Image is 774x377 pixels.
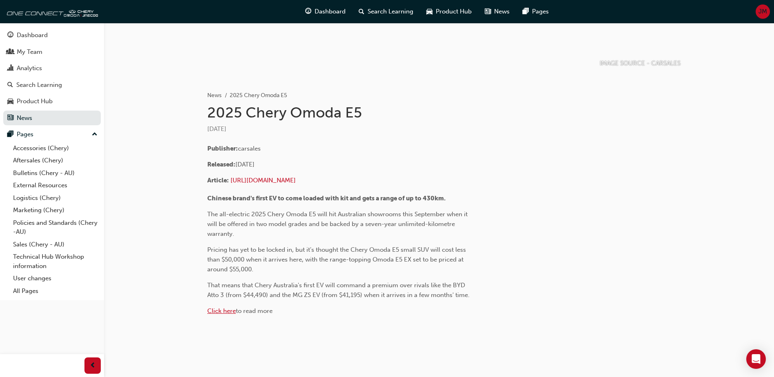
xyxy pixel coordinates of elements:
[352,3,420,20] a: search-iconSearch Learning
[3,78,101,93] a: Search Learning
[92,129,98,140] span: up-icon
[299,3,352,20] a: guage-iconDashboard
[494,7,510,16] span: News
[436,7,472,16] span: Product Hub
[10,285,101,297] a: All Pages
[359,7,364,17] span: search-icon
[10,217,101,238] a: Policies and Standards (Chery -AU)
[516,3,555,20] a: pages-iconPages
[10,167,101,180] a: Bulletins (Chery - AU)
[231,177,296,184] a: [URL][DOMAIN_NAME]
[420,3,478,20] a: car-iconProduct Hub
[758,7,767,16] span: JM
[3,26,101,127] button: DashboardMy TeamAnalyticsSearch LearningProduct HubNews
[207,307,236,315] a: Click here
[17,31,48,40] div: Dashboard
[207,177,229,184] span: Article:
[4,3,98,20] img: oneconnect
[207,145,238,152] span: Publisher:
[746,349,766,369] div: Open Intercom Messenger
[3,94,101,109] a: Product Hub
[10,204,101,217] a: Marketing (Chery)
[236,307,273,315] span: to read more
[7,131,13,138] span: pages-icon
[207,211,469,237] span: The all-electric 2025 Chery Omoda E5 will hit Australian showrooms this September when it will be...
[230,91,287,100] li: 2025 Chery Omoda E5
[10,154,101,167] a: Aftersales (Chery)
[523,7,529,17] span: pages-icon
[235,161,255,168] span: [DATE]
[3,61,101,76] a: Analytics
[207,104,535,122] h1: 2025 Chery Omoda E5
[3,28,101,43] a: Dashboard
[368,7,413,16] span: Search Learning
[756,4,770,19] button: JM
[10,251,101,272] a: Technical Hub Workshop information
[207,161,235,168] span: Released:
[238,145,261,152] span: carsales
[7,82,13,89] span: search-icon
[7,32,13,39] span: guage-icon
[3,127,101,142] button: Pages
[10,238,101,251] a: Sales (Chery - AU)
[7,65,13,72] span: chart-icon
[600,59,681,68] p: IMAGE SOURCE - CARSALES
[207,282,470,299] span: That means that Chery Australia's first EV will command a premium over rivals like the BYD Atto 3...
[3,111,101,126] a: News
[532,7,549,16] span: Pages
[485,7,491,17] span: news-icon
[17,64,42,73] div: Analytics
[207,246,468,273] span: Pricing has yet to be locked in, but it's thought the Chery Omoda E5 small SUV will cost less tha...
[207,125,226,133] span: [DATE]
[315,7,346,16] span: Dashboard
[7,49,13,56] span: people-icon
[17,47,42,57] div: My Team
[10,192,101,204] a: Logistics (Chery)
[10,142,101,155] a: Accessories (Chery)
[305,7,311,17] span: guage-icon
[3,44,101,60] a: My Team
[10,272,101,285] a: User changes
[17,130,33,139] div: Pages
[7,115,13,122] span: news-icon
[90,361,96,371] span: prev-icon
[16,80,62,90] div: Search Learning
[478,3,516,20] a: news-iconNews
[10,179,101,192] a: External Resources
[426,7,432,17] span: car-icon
[7,98,13,105] span: car-icon
[17,97,53,106] div: Product Hub
[207,92,222,99] a: News
[207,195,446,202] span: Chinese brand's first EV to come loaded with kit and gets a range of up to 430km.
